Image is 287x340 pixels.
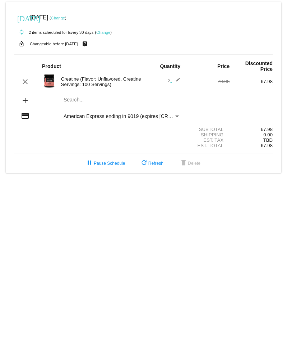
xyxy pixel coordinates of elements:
mat-icon: pause [85,159,94,168]
strong: Product [42,63,61,69]
button: Delete [173,157,206,170]
small: Changeable before [DATE] [30,42,78,46]
mat-icon: delete [179,159,188,168]
button: Refresh [134,157,169,170]
span: Pause Schedule [85,161,125,166]
strong: Discounted Price [245,60,273,72]
mat-icon: edit [172,77,180,86]
mat-icon: credit_card [21,112,29,120]
span: American Express ending in 9019 (expires [CREDIT_CARD_DATA]) [64,113,215,119]
button: Pause Schedule [79,157,131,170]
span: Refresh [140,161,163,166]
div: Est. Tax [186,137,230,143]
mat-icon: [DATE] [17,14,26,22]
mat-icon: live_help [80,39,89,49]
mat-icon: clear [21,77,29,86]
a: Change [51,16,65,20]
span: 67.98 [261,143,273,148]
mat-icon: lock_open [17,39,26,49]
img: Image-1-Carousel-Creatine-100S-1000x1000-1.png [42,74,56,88]
mat-icon: refresh [140,159,148,168]
span: Delete [179,161,200,166]
input: Search... [64,97,180,103]
strong: Quantity [160,63,180,69]
strong: Price [217,63,230,69]
div: Est. Total [186,143,230,148]
mat-icon: add [21,96,29,105]
div: Creatine (Flavor: Unflavored, Creatine Servings: 100 Servings) [57,76,144,87]
a: Change [96,30,110,35]
mat-icon: autorenew [17,28,26,37]
span: 2 [168,78,180,83]
small: ( ) [50,16,66,20]
small: ( ) [95,30,112,35]
small: 2 items scheduled for Every 30 days [14,30,93,35]
span: 0.00 [263,132,273,137]
div: Shipping [186,132,230,137]
div: 79.98 [186,79,230,84]
div: 67.98 [230,127,273,132]
div: Subtotal [186,127,230,132]
span: TBD [263,137,273,143]
mat-select: Payment Method [64,113,180,119]
div: 67.98 [230,79,273,84]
